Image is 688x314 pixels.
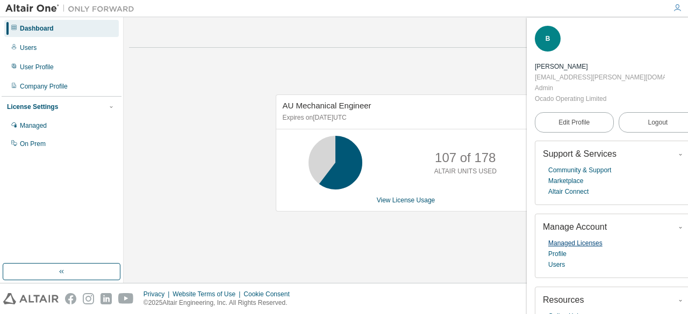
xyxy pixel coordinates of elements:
img: altair_logo.svg [3,293,59,304]
div: User Profile [20,63,54,71]
a: Marketplace [548,176,583,186]
img: instagram.svg [83,293,94,304]
span: Support & Services [543,149,617,158]
div: Ben Meuth [535,61,665,72]
div: Cookie Consent [243,290,296,298]
p: Expires on [DATE] UTC [283,113,527,122]
span: Logout [648,117,668,128]
span: B [546,35,550,42]
img: linkedin.svg [101,293,112,304]
a: Managed Licenses [548,238,603,249]
div: [EMAIL_ADDRESS][PERSON_NAME][DOMAIN_NAME] [535,72,665,83]
div: Privacy [144,290,173,298]
div: Ocado Operating Limited [535,93,665,104]
div: Admin [535,83,665,93]
span: Resources [543,295,584,304]
div: Company Profile [20,82,68,91]
a: Edit Profile [535,112,614,133]
div: Website Terms of Use [173,290,243,298]
a: View License Usage [377,196,435,204]
span: Manage Account [543,222,607,231]
a: Altair Connect [548,186,589,197]
p: ALTAIR UNITS USED [434,167,497,176]
img: Altair One [5,3,140,14]
p: 107 of 178 [435,149,496,167]
img: facebook.svg [65,293,76,304]
span: AU Mechanical Engineer [283,101,371,110]
div: On Prem [20,140,46,148]
a: Profile [548,249,567,259]
span: Edit Profile [558,118,590,127]
p: © 2025 Altair Engineering, Inc. All Rights Reserved. [144,298,296,308]
img: youtube.svg [118,293,134,304]
div: Users [20,43,37,52]
a: Community & Support [548,165,611,176]
div: Dashboard [20,24,54,33]
a: Users [548,259,565,270]
div: License Settings [7,103,58,111]
div: Managed [20,121,47,130]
